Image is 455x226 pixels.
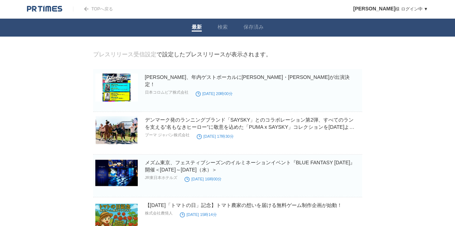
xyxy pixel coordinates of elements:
[353,6,428,11] a: [PERSON_NAME]様 ログイン中 ▼
[197,134,234,138] time: [DATE] 17時30分
[145,132,190,138] p: プーマ ジャパン株式会社
[145,175,177,180] p: JR東日本ホテルズ
[145,74,350,87] a: [PERSON_NAME]、年内ゲストボーカルに[PERSON_NAME]・[PERSON_NAME]が出演決定！
[145,90,188,95] p: 日本コロムビア株式会社
[27,5,62,13] img: logo.png
[196,91,233,96] time: [DATE] 20時00分
[73,6,113,11] a: TOPへ戻る
[145,117,355,137] a: デンマーク発のランニングブランド「SAYSKY」とのコラボレーション第2弾、すべてのランを支える“名もなきヒーロー”に敬意を込めた「PUMA x SAYSKY」コレクションを[DATE]より発売
[95,116,138,144] img: デンマーク発のランニングブランド「SAYSKY」とのコラボレーション第2弾、すべてのランを支える“名もなきヒーロー”に敬意を込めた「PUMA x SAYSKY」コレクションを10月24日（金）より発売
[95,159,138,187] img: メズム東京、フェスティブシーズンのイルミネーションイベント『BLUE FANTASY 2025』開催＜2025年12月1日(月)～2026年1月7日（水）＞
[353,6,395,11] span: [PERSON_NAME]
[93,51,272,58] div: で設定したプレスリリースが表示されます。
[145,202,342,208] a: 【[DATE]「トマトの日」記念】トマト農家の想いを届ける無料ゲーム制作企画が始動！
[180,212,217,217] time: [DATE] 15時14分
[145,211,173,216] p: 株式会社農情人
[218,24,228,32] a: 検索
[192,24,202,32] a: 最新
[185,177,222,181] time: [DATE] 16時00分
[244,24,264,32] a: 保存済み
[93,51,156,57] a: プレスリリース受信設定
[95,74,138,102] img: Wienners、年内ゲストボーカルに藤咲彩音・眉村ちあきが出演決定！
[84,7,88,11] img: arrow.png
[145,160,355,173] a: メズム東京、フェスティブシーズンのイルミネーションイベント『BLUE FANTASY [DATE]』開催＜[DATE]～[DATE]（水）＞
